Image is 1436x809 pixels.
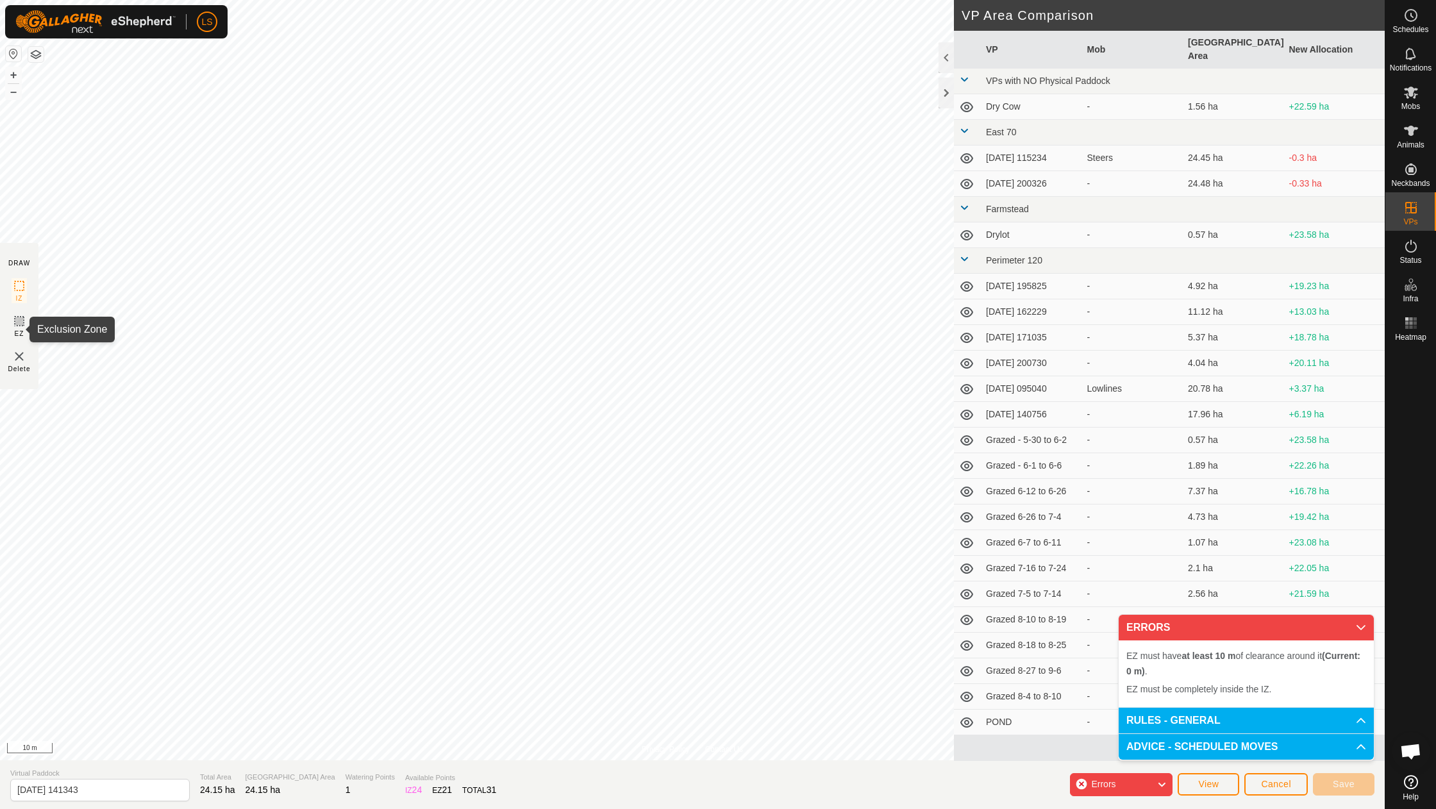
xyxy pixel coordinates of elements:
[1091,779,1115,789] span: Errors
[1284,171,1385,197] td: -0.33 ha
[1119,734,1374,760] p-accordion-header: ADVICE - SCHEDULED MOVES
[1284,222,1385,248] td: +23.58 ha
[246,785,281,795] span: 24.15 ha
[1087,536,1178,549] div: -
[1183,274,1284,299] td: 4.92 ha
[12,349,27,364] img: VP
[981,505,1082,530] td: Grazed 6-26 to 7-4
[981,684,1082,710] td: Grazed 8-4 to 8-10
[1119,708,1374,733] p-accordion-header: RULES - GENERAL
[981,325,1082,351] td: [DATE] 171035
[1183,479,1284,505] td: 7.37 ha
[1183,171,1284,197] td: 24.48 ha
[1403,295,1418,303] span: Infra
[986,255,1042,265] span: Perimeter 120
[1401,103,1420,110] span: Mobs
[8,364,31,374] span: Delete
[1087,100,1178,113] div: -
[981,402,1082,428] td: [DATE] 140756
[15,329,24,338] span: EZ
[1087,587,1178,601] div: -
[1395,333,1426,341] span: Heatmap
[1087,715,1178,729] div: -
[1198,779,1219,789] span: View
[1181,651,1235,661] b: at least 10 m
[981,351,1082,376] td: [DATE] 200730
[1183,505,1284,530] td: 4.73 ha
[1087,356,1178,370] div: -
[1126,684,1271,694] span: EZ must be completely inside the IZ.
[1119,640,1374,707] p-accordion-content: ERRORS
[200,785,235,795] span: 24.15 ha
[1391,179,1430,187] span: Neckbands
[1087,459,1178,472] div: -
[1284,453,1385,479] td: +22.26 ha
[1392,732,1430,771] div: Open chat
[1392,26,1428,33] span: Schedules
[1087,613,1178,626] div: -
[1087,305,1178,319] div: -
[981,376,1082,402] td: [DATE] 095040
[1082,31,1183,69] th: Mob
[981,428,1082,453] td: Grazed - 5-30 to 6-2
[981,222,1082,248] td: Drylot
[15,10,176,33] img: Gallagher Logo
[981,171,1082,197] td: [DATE] 200326
[201,15,212,29] span: LS
[981,453,1082,479] td: Grazed - 6-1 to 6-6
[1178,773,1239,796] button: View
[6,46,21,62] button: Reset Map
[1397,141,1424,149] span: Animals
[1390,64,1432,72] span: Notifications
[28,47,44,62] button: Map Layers
[1284,274,1385,299] td: +19.23 ha
[1183,299,1284,325] td: 11.12 ha
[1087,279,1178,293] div: -
[962,8,1385,23] h2: VP Area Comparison
[986,76,1110,86] span: VPs with NO Physical Paddock
[412,785,422,795] span: 24
[1244,773,1308,796] button: Cancel
[981,94,1082,120] td: Dry Cow
[1126,715,1221,726] span: RULES - GENERAL
[6,67,21,83] button: +
[981,556,1082,581] td: Grazed 7-16 to 7-24
[981,633,1082,658] td: Grazed 8-18 to 8-25
[432,783,452,797] div: EZ
[405,772,496,783] span: Available Points
[1284,505,1385,530] td: +19.42 ha
[1183,222,1284,248] td: 0.57 ha
[1087,433,1178,447] div: -
[1284,402,1385,428] td: +6.19 ha
[981,581,1082,607] td: Grazed 7-5 to 7-14
[1284,530,1385,556] td: +23.08 ha
[981,274,1082,299] td: [DATE] 195825
[1183,376,1284,402] td: 20.78 ha
[1119,615,1374,640] p-accordion-header: ERRORS
[346,772,395,783] span: Watering Points
[1313,773,1374,796] button: Save
[200,772,235,783] span: Total Area
[1087,228,1178,242] div: -
[981,530,1082,556] td: Grazed 6-7 to 6-11
[1284,556,1385,581] td: +22.05 ha
[246,772,335,783] span: [GEOGRAPHIC_DATA] Area
[487,785,497,795] span: 31
[642,744,690,755] a: Privacy Policy
[1183,453,1284,479] td: 1.89 ha
[1183,402,1284,428] td: 17.96 ha
[1284,325,1385,351] td: +18.78 ha
[10,768,190,779] span: Virtual Paddock
[981,607,1082,633] td: Grazed 8-10 to 8-19
[981,31,1082,69] th: VP
[1284,146,1385,171] td: -0.3 ha
[1087,485,1178,498] div: -
[1183,351,1284,376] td: 4.04 ha
[346,785,351,795] span: 1
[981,710,1082,735] td: POND
[1087,151,1178,165] div: Steers
[1126,651,1360,676] span: EZ must have of clearance around it .
[1403,218,1417,226] span: VPs
[986,204,1029,214] span: Farmstead
[1284,376,1385,402] td: +3.37 ha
